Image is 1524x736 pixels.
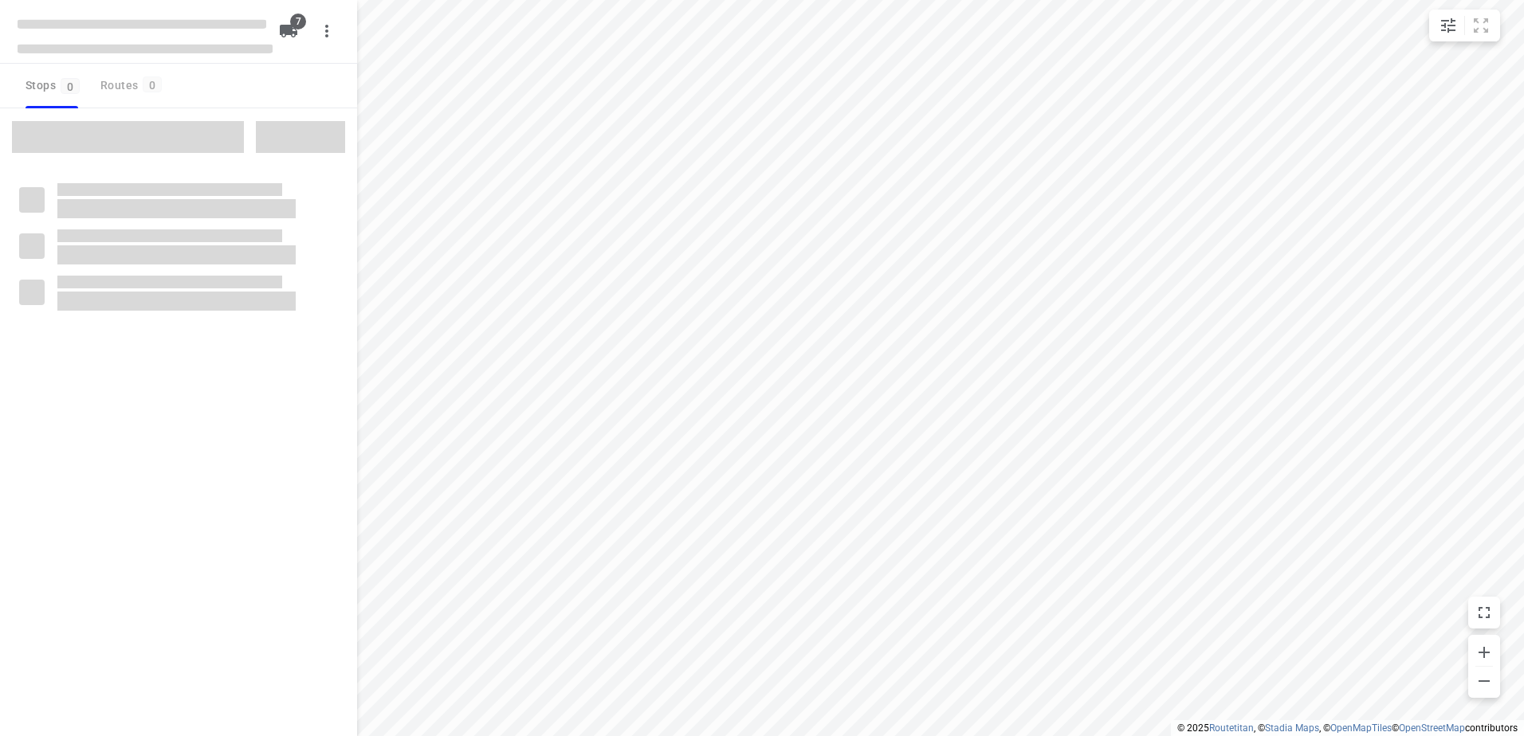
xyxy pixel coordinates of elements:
[1429,10,1500,41] div: small contained button group
[1432,10,1464,41] button: Map settings
[1209,722,1254,734] a: Routetitan
[1265,722,1319,734] a: Stadia Maps
[1330,722,1392,734] a: OpenMapTiles
[1399,722,1465,734] a: OpenStreetMap
[1177,722,1518,734] li: © 2025 , © , © © contributors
